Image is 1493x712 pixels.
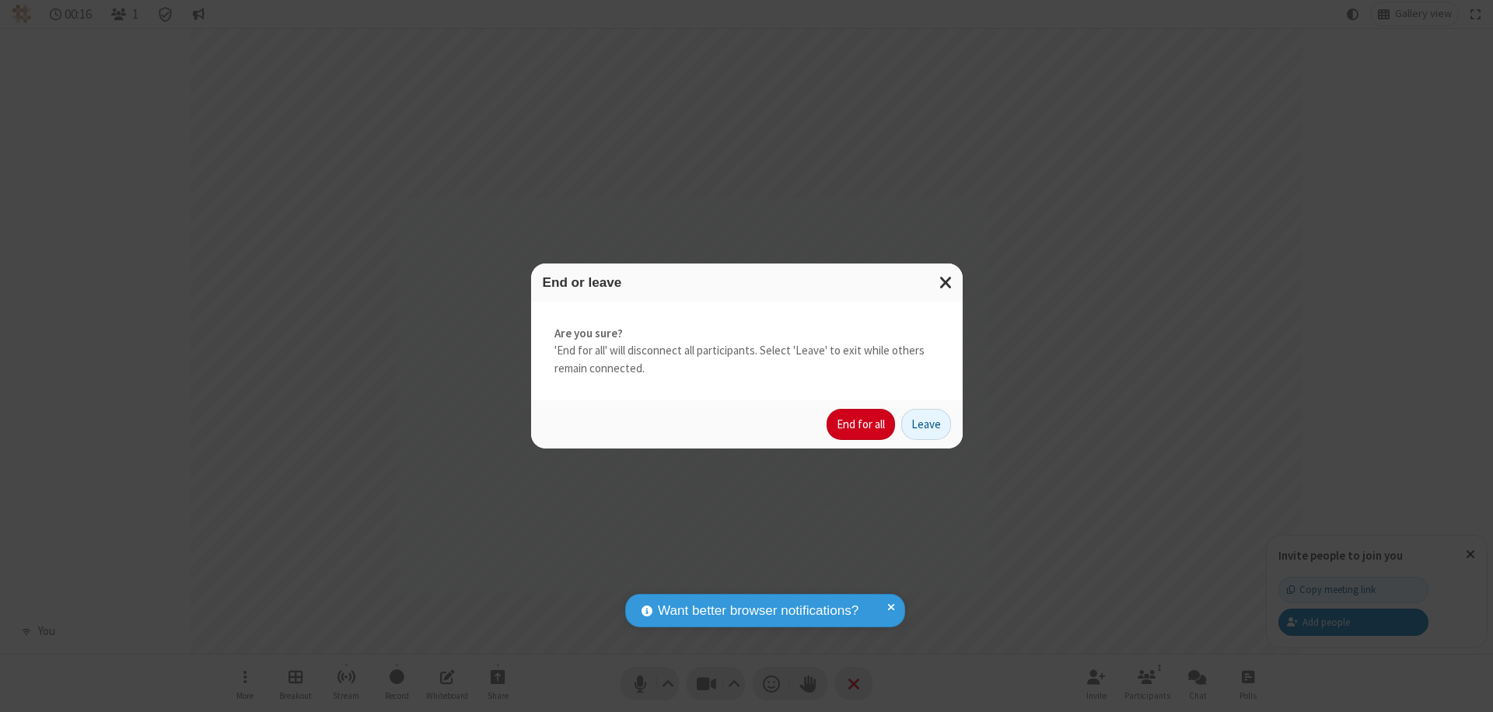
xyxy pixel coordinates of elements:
h3: End or leave [543,275,951,290]
button: End for all [827,409,895,440]
button: Leave [901,409,951,440]
button: Close modal [930,264,963,302]
strong: Are you sure? [554,325,939,343]
span: Want better browser notifications? [658,601,858,621]
div: 'End for all' will disconnect all participants. Select 'Leave' to exit while others remain connec... [531,302,963,401]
